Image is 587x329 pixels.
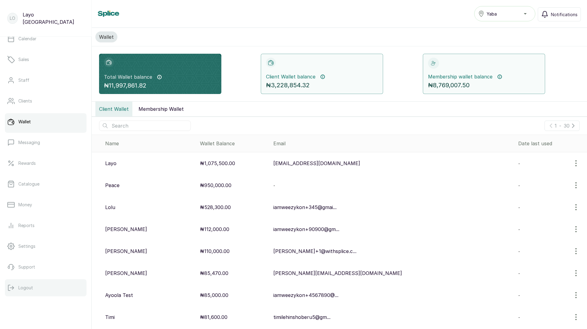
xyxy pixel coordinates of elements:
p: Layo [105,160,116,167]
p: Support [18,264,35,270]
p: ₦11,997,861.82 [104,81,216,90]
p: ₦85,000.00 [200,291,228,299]
p: ₦3,228,854.32 [266,80,378,90]
p: iamweezykon+345@gmai... [273,204,337,211]
a: Reports [5,217,87,234]
span: - [518,315,520,320]
p: Staff [18,77,29,83]
p: ₦8,769,007.50 [428,80,540,90]
a: Staff [5,72,87,89]
a: Wallet [5,113,87,130]
p: Peace [105,182,120,189]
a: Sales [5,51,87,68]
p: [EMAIL_ADDRESS][DOMAIN_NAME] [273,160,360,167]
a: Settings [5,238,87,255]
p: [PERSON_NAME] [105,269,147,277]
p: ₦528,300.00 [200,204,231,211]
p: ₦950,000.00 [200,182,231,189]
span: - [518,205,520,210]
div: Date last used [518,140,585,147]
p: [PERSON_NAME] [105,248,147,255]
button: Membership Wallet [135,102,187,116]
p: Catalogue [18,181,39,187]
span: Yaba [487,11,497,17]
p: ₦85,470.00 [200,269,228,277]
p: Ayoola Test [105,291,133,299]
p: [PERSON_NAME]+1@withsplice.c... [273,248,356,255]
p: [PERSON_NAME] [105,226,147,233]
p: timilehinshoberu5@gm... [273,313,330,321]
span: - [518,293,520,298]
button: Notifications [538,7,581,21]
p: iamweezykon+90900@gm... [273,226,339,233]
p: Membership wallet balance [428,73,493,80]
a: Money [5,196,87,213]
p: Layo [GEOGRAPHIC_DATA] [23,11,84,26]
p: 30 [564,122,570,129]
p: ₦112,000.00 [200,226,229,233]
p: Messaging [18,139,40,146]
div: Wallet Balance [200,140,268,147]
span: - [518,183,520,188]
p: Reports [18,222,35,229]
p: iamweezykon+4567890@... [273,291,338,299]
p: Lolu [105,204,115,211]
span: - [518,227,520,232]
button: Client Wallet [95,102,132,116]
p: 1 [555,122,557,129]
p: Total Wallet balance [104,73,152,81]
button: Wallet [95,31,117,42]
span: - [518,249,520,254]
p: LO [10,15,15,21]
p: Calendar [18,36,36,42]
a: Support [5,258,87,276]
p: Client Wallet balance [266,73,316,80]
p: [PERSON_NAME][EMAIL_ADDRESS][DOMAIN_NAME] [273,269,402,277]
input: Search [99,121,191,131]
span: - [518,271,520,276]
p: - [559,122,561,129]
button: Yaba [474,6,535,21]
p: Clients [18,98,32,104]
span: - [273,183,275,188]
span: - [518,161,520,166]
p: ₦1,075,500.00 [200,160,235,167]
a: Rewards [5,155,87,172]
span: Notifications [551,11,578,18]
p: Money [18,202,32,208]
p: Timi [105,313,115,321]
p: Rewards [18,160,36,166]
a: Catalogue [5,175,87,193]
button: Logout [5,279,87,296]
a: Messaging [5,134,87,151]
a: Clients [5,92,87,110]
a: Calendar [5,30,87,47]
p: Settings [18,243,35,249]
p: ₦81,600.00 [200,313,227,321]
p: Logout [18,285,33,291]
div: Email [273,140,513,147]
p: Wallet [18,119,31,125]
p: Sales [18,56,29,63]
div: Name [105,140,195,147]
p: ₦110,000.00 [200,248,230,255]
